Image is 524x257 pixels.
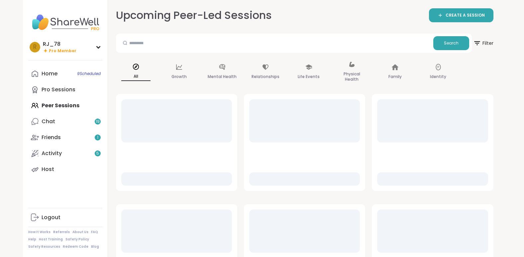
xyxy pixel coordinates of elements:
a: Host Training [39,237,63,242]
span: R [33,43,37,51]
p: All [121,72,151,81]
div: Home [42,70,57,77]
a: FAQ [91,230,98,234]
a: How It Works [28,230,51,234]
a: Activity5 [28,145,102,161]
button: Filter [473,34,493,53]
button: Search [433,36,469,50]
a: Logout [28,210,102,225]
a: Friends1 [28,129,102,145]
div: RJ_78 [43,41,76,48]
div: Friends [42,134,61,141]
div: Logout [42,214,60,221]
a: About Us [72,230,88,234]
a: Redeem Code [63,244,88,249]
p: Growth [171,73,187,81]
p: Relationships [252,73,279,81]
a: Pro Sessions [28,82,102,98]
span: Pro Member [49,48,76,54]
span: 19 [96,119,100,125]
a: Help [28,237,36,242]
a: Blog [91,244,99,249]
p: Family [388,73,402,81]
span: Search [444,40,459,46]
a: Safety Policy [65,237,89,242]
a: CREATE A SESSION [429,8,493,22]
a: Referrals [53,230,70,234]
a: Safety Resources [28,244,60,249]
div: Activity [42,150,62,157]
span: Filter [473,35,493,51]
span: 1 [97,135,98,140]
span: 5 [96,151,99,156]
a: Host [28,161,102,177]
a: Chat19 [28,114,102,129]
p: Identity [430,73,446,81]
a: Home9Scheduled [28,66,102,82]
span: CREATE A SESSION [446,13,485,18]
p: Physical Health [337,70,367,83]
div: Chat [42,118,55,125]
p: Life Events [298,73,320,81]
h2: Upcoming Peer-Led Sessions [116,8,272,23]
p: Mental Health [208,73,237,81]
img: ShareWell Nav Logo [28,11,102,34]
span: 9 Scheduled [77,71,101,76]
div: Pro Sessions [42,86,75,93]
div: Host [42,166,54,173]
